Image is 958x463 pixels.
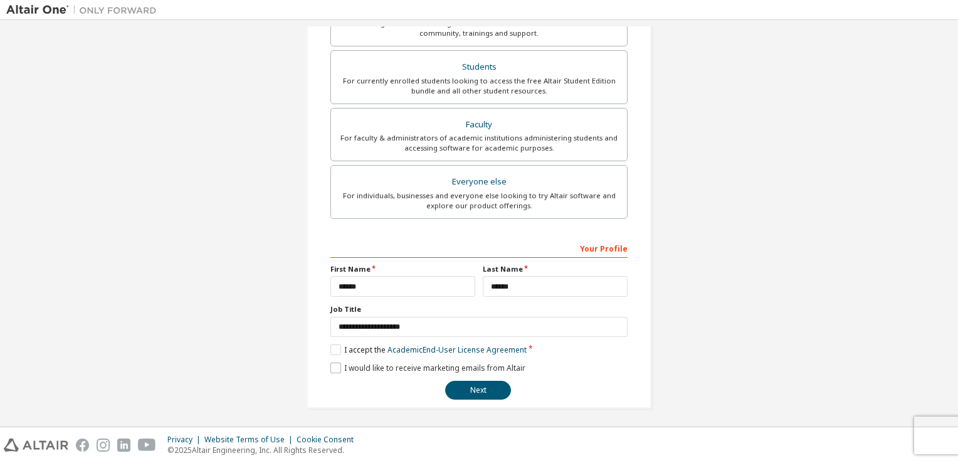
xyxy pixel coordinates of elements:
[167,445,361,455] p: © 2025 Altair Engineering, Inc. All Rights Reserved.
[97,439,110,452] img: instagram.svg
[330,264,475,274] label: First Name
[339,191,619,211] div: For individuals, businesses and everyone else looking to try Altair software and explore our prod...
[138,439,156,452] img: youtube.svg
[330,344,527,355] label: I accept the
[330,363,525,373] label: I would like to receive marketing emails from Altair
[6,4,163,16] img: Altair One
[339,58,619,76] div: Students
[167,435,204,445] div: Privacy
[339,18,619,38] div: For existing customers looking to access software downloads, HPC resources, community, trainings ...
[339,76,619,96] div: For currently enrolled students looking to access the free Altair Student Edition bundle and all ...
[117,439,130,452] img: linkedin.svg
[339,116,619,134] div: Faculty
[297,435,361,445] div: Cookie Consent
[204,435,297,445] div: Website Terms of Use
[339,173,619,191] div: Everyone else
[339,133,619,153] div: For faculty & administrators of academic institutions administering students and accessing softwa...
[4,439,68,452] img: altair_logo.svg
[483,264,628,274] label: Last Name
[445,381,511,400] button: Next
[330,238,628,258] div: Your Profile
[330,304,628,314] label: Job Title
[76,439,89,452] img: facebook.svg
[387,344,527,355] a: Academic End-User License Agreement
